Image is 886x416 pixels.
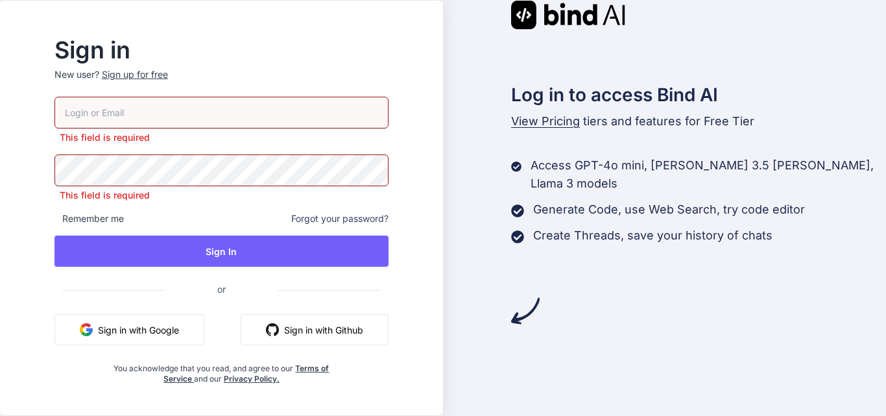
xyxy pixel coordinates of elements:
[102,68,168,81] div: Sign up for free
[54,212,124,225] span: Remember me
[80,323,93,336] img: google
[531,156,886,193] p: Access GPT-4o mini, [PERSON_NAME] 3.5 [PERSON_NAME], Llama 3 models
[54,189,389,202] p: This field is required
[54,236,389,267] button: Sign In
[110,356,333,384] div: You acknowledge that you read, and agree to our and our
[165,273,278,305] span: or
[511,81,886,108] h2: Log in to access Bind AI
[533,226,772,245] p: Create Threads, save your history of chats
[511,297,540,325] img: arrow
[511,114,580,128] span: View Pricing
[54,97,389,128] input: Login or Email
[54,314,204,345] button: Sign in with Google
[163,363,329,384] a: Terms of Service
[291,212,389,225] span: Forgot your password?
[511,1,625,29] img: Bind AI logo
[54,131,389,144] p: This field is required
[224,374,280,384] a: Privacy Policy.
[533,201,805,219] p: Generate Code, use Web Search, try code editor
[266,323,279,336] img: github
[511,112,886,130] p: tiers and features for Free Tier
[54,68,389,97] p: New user?
[241,314,389,345] button: Sign in with Github
[54,40,389,60] h2: Sign in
